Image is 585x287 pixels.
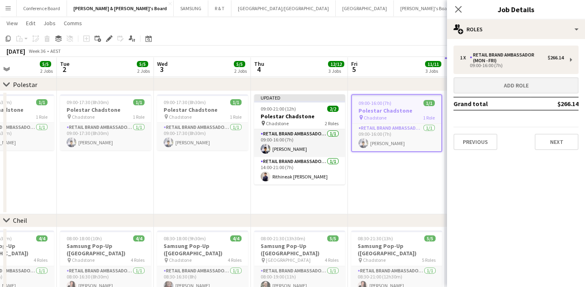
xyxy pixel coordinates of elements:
[423,115,435,121] span: 1 Role
[266,257,311,263] span: [GEOGRAPHIC_DATA]
[60,123,151,150] app-card-role: RETAIL Brand Ambassador (Mon - Fri)1/109:00-17:30 (8h30m)[PERSON_NAME]
[460,63,563,67] div: 09:00-16:00 (7h)
[394,0,458,16] button: [PERSON_NAME]'s Board
[169,114,192,120] span: Chadstone
[3,18,21,28] a: View
[254,157,345,185] app-card-role: RETAIL Brand Ambassador (Mon - Fri)1/114:00-21:00 (7h)Rithineak [PERSON_NAME]
[350,65,358,74] span: 5
[234,61,245,67] span: 5/5
[423,100,435,106] span: 1/1
[36,114,47,120] span: 1 Role
[156,65,168,74] span: 3
[254,94,345,101] div: Updated
[67,99,109,105] span: 09:00-17:30 (8h30m)
[72,114,95,120] span: Chadstone
[425,61,441,67] span: 11/11
[133,235,145,241] span: 4/4
[325,257,339,263] span: 4 Roles
[67,0,174,16] button: [PERSON_NAME] & [PERSON_NAME]'s Board
[234,68,247,74] div: 2 Jobs
[230,114,242,120] span: 1 Role
[43,20,56,27] span: Jobs
[352,107,441,114] h3: Polestar Chadstone
[23,18,39,28] a: Edit
[208,0,231,16] button: R & T
[60,242,151,257] h3: Samsung Pop-Up ([GEOGRAPHIC_DATA])
[60,18,85,28] a: Comms
[40,61,51,67] span: 5/5
[131,257,145,263] span: 4 Roles
[254,60,264,67] span: Thu
[422,257,436,263] span: 5 Roles
[254,129,345,157] app-card-role: RETAIL Brand Ambassador (Mon - Fri)1/109:00-16:00 (7h)[PERSON_NAME]
[231,0,336,16] button: [GEOGRAPHIC_DATA]/[GEOGRAPHIC_DATA]
[327,106,339,112] span: 2/2
[6,47,25,55] div: [DATE]
[531,97,579,110] td: $266.14
[72,257,95,263] span: Chadstone
[17,0,67,16] button: Conference Board
[351,94,442,152] app-job-card: 09:00-16:00 (7h)1/1Polestar Chadstone Chadstone1 RoleRETAIL Brand Ambassador (Mon - Fri)1/109:00-...
[13,216,27,224] div: Cheil
[228,257,242,263] span: 4 Roles
[328,68,344,74] div: 3 Jobs
[351,60,358,67] span: Fri
[425,68,441,74] div: 3 Jobs
[164,235,206,241] span: 08:30-18:00 (9h30m)
[60,94,151,150] app-job-card: 09:00-17:30 (8h30m)1/1Polestar Chadstone Chadstone1 RoleRETAIL Brand Ambassador (Mon - Fri)1/109:...
[133,99,145,105] span: 1/1
[358,235,393,241] span: 08:30-21:30 (13h)
[137,61,148,67] span: 5/5
[548,55,563,61] div: $266.14
[50,48,61,54] div: AEST
[13,80,37,89] div: Polestar
[351,242,442,257] h3: Samsung Pop-Up ([GEOGRAPHIC_DATA])
[67,235,102,241] span: 08:00-18:00 (10h)
[253,65,264,74] span: 4
[40,68,53,74] div: 2 Jobs
[169,257,192,263] span: Chadstone
[447,20,585,39] div: Roles
[230,235,242,241] span: 4/4
[6,20,18,27] span: View
[266,120,289,126] span: Chadstone
[325,120,339,126] span: 2 Roles
[60,106,151,113] h3: Polestar Chadstone
[157,123,248,150] app-card-role: RETAIL Brand Ambassador (Mon - Fri)1/109:00-17:30 (8h30m)[PERSON_NAME]
[60,60,69,67] span: Tue
[261,106,296,112] span: 09:00-21:00 (12h)
[535,134,579,150] button: Next
[363,257,386,263] span: Chadstone
[327,235,339,241] span: 5/5
[470,52,548,63] div: RETAIL Brand Ambassador (Mon - Fri)
[261,235,305,241] span: 08:00-21:30 (13h30m)
[254,94,345,185] app-job-card: Updated09:00-21:00 (12h)2/2Polestar Chadstone Chadstone2 RolesRETAIL Brand Ambassador (Mon - Fri)...
[34,257,47,263] span: 4 Roles
[40,18,59,28] a: Jobs
[27,48,47,54] span: Week 36
[157,94,248,150] app-job-card: 09:00-17:30 (8h30m)1/1Polestar Chadstone Chadstone1 RoleRETAIL Brand Ambassador (Mon - Fri)1/109:...
[424,235,436,241] span: 5/5
[460,55,470,61] div: 1 x
[328,61,344,67] span: 12/12
[453,97,531,110] td: Grand total
[137,68,150,74] div: 2 Jobs
[164,99,206,105] span: 09:00-17:30 (8h30m)
[358,100,391,106] span: 09:00-16:00 (7h)
[254,242,345,257] h3: Samsung Pop-Up ([GEOGRAPHIC_DATA])
[26,20,35,27] span: Edit
[36,99,47,105] span: 1/1
[157,60,168,67] span: Wed
[364,115,386,121] span: Chadstone
[59,65,69,74] span: 2
[157,242,248,257] h3: Samsung Pop-Up ([GEOGRAPHIC_DATA])
[254,113,345,120] h3: Polestar Chadstone
[352,124,441,151] app-card-role: RETAIL Brand Ambassador (Mon - Fri)1/109:00-16:00 (7h)[PERSON_NAME]
[336,0,394,16] button: [GEOGRAPHIC_DATA]
[36,235,47,241] span: 4/4
[64,20,82,27] span: Comms
[133,114,145,120] span: 1 Role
